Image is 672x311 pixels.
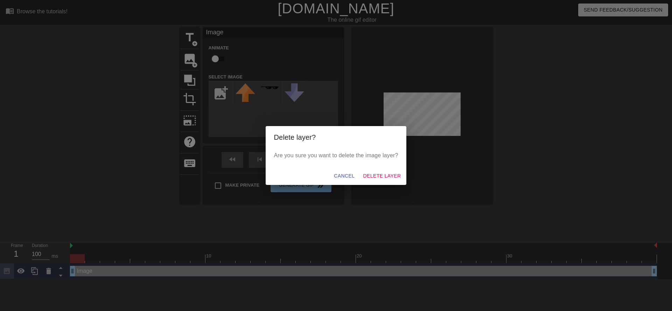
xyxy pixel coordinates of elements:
span: Cancel [334,172,355,180]
p: Are you sure you want to delete the image layer? [274,151,398,160]
button: Cancel [331,170,357,182]
h2: Delete layer? [274,132,398,143]
button: Delete Layer [360,170,404,182]
span: Delete Layer [363,172,401,180]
